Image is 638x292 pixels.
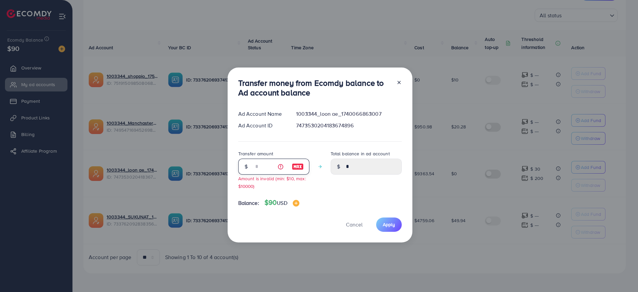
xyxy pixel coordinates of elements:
[338,218,371,232] button: Cancel
[233,110,291,118] div: Ad Account Name
[238,175,306,189] small: Amount is invalid (min: $10, max: $10000)
[331,150,390,157] label: Total balance in ad account
[346,221,363,228] span: Cancel
[383,221,395,228] span: Apply
[291,122,407,129] div: 7473530204183674896
[238,78,391,97] h3: Transfer money from Ecomdy balance to Ad account balance
[238,199,259,207] span: Balance:
[238,150,273,157] label: Transfer amount
[376,218,402,232] button: Apply
[233,122,291,129] div: Ad Account ID
[291,110,407,118] div: 1003344_loon ae_1740066863007
[292,163,304,171] img: image
[265,199,299,207] h4: $90
[610,262,633,287] iframe: Chat
[293,200,299,207] img: image
[277,199,287,207] span: USD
